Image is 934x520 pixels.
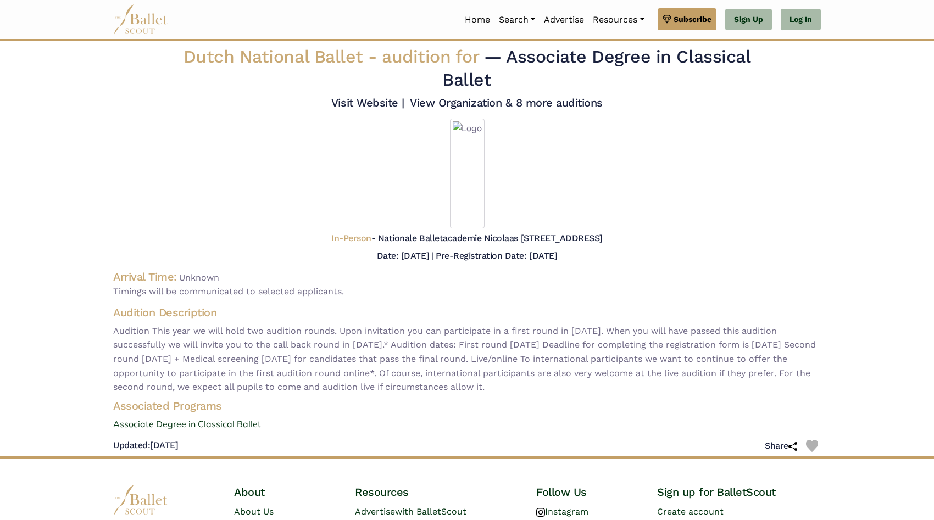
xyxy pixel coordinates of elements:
span: Dutch National Ballet - [184,46,484,67]
img: instagram logo [536,508,545,517]
a: Search [494,8,540,31]
a: Resources [588,8,648,31]
a: Visit Website | [331,96,404,109]
img: gem.svg [663,13,671,25]
a: Create account [657,506,724,517]
span: audition for [382,46,479,67]
a: About Us [234,506,274,517]
h5: Date: [DATE] | [377,250,433,261]
h4: Sign up for BalletScout [657,485,821,499]
h4: Arrival Time: [113,270,177,283]
a: Associate Degree in Classical Ballet [104,417,830,432]
h4: Resources [355,485,519,499]
span: Audition This year we will hold two audition rounds. Upon invitation you can participate in a fir... [113,324,821,394]
h5: Pre-Registration Date: [DATE] [436,250,557,261]
a: Subscribe [658,8,716,30]
img: logo [113,485,168,515]
h4: Follow Us [536,485,640,499]
span: In-Person [331,233,371,243]
span: with BalletScout [395,506,466,517]
a: Home [460,8,494,31]
span: Timings will be communicated to selected applicants. [113,284,821,299]
a: Advertisewith BalletScout [355,506,466,517]
h4: About [234,485,337,499]
span: Unknown [179,272,219,283]
h5: - Nationale Balletacademie Nicolaas [STREET_ADDRESS] [331,233,603,244]
span: Subscribe [674,13,711,25]
a: Advertise [540,8,588,31]
a: Sign Up [725,9,772,31]
img: Logo [450,119,485,228]
span: — Associate Degree in Classical Ballet [442,46,750,90]
a: Instagram [536,506,588,517]
h5: Share [765,440,797,452]
h4: Associated Programs [104,399,830,413]
span: Updated: [113,440,150,450]
h5: [DATE] [113,440,178,451]
a: Log In [781,9,821,31]
a: View Organization & 8 more auditions [410,96,603,109]
h4: Audition Description [113,305,821,320]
